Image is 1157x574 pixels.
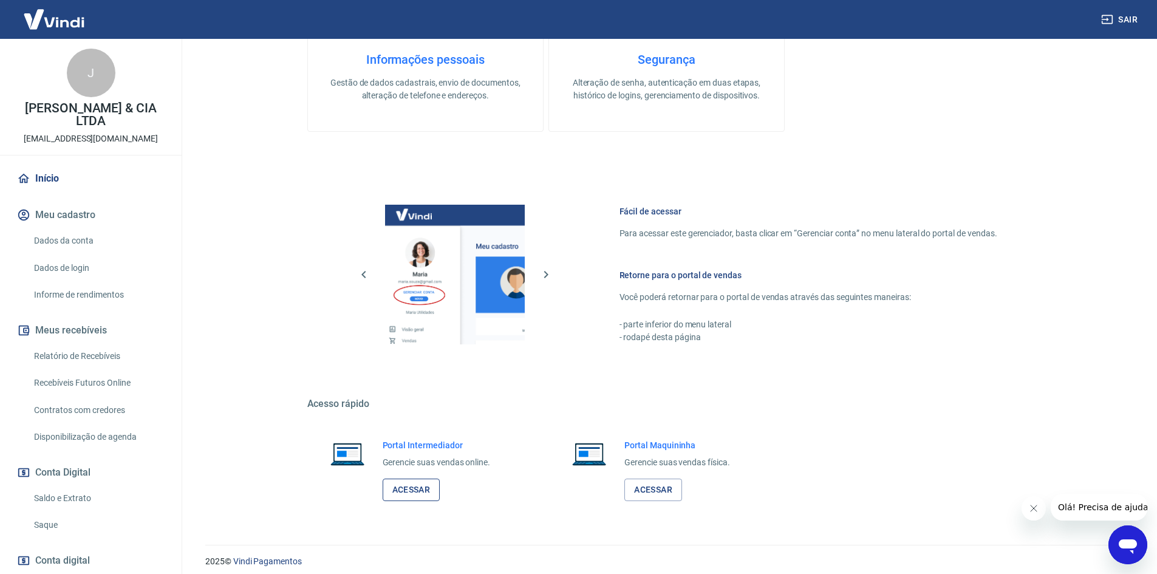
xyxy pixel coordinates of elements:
[619,331,997,344] p: - rodapé desta página
[205,555,1128,568] p: 2025 ©
[307,398,1026,410] h5: Acesso rápido
[15,1,94,38] img: Vindi
[15,547,167,574] a: Conta digital
[619,205,997,217] h6: Fácil de acessar
[619,291,997,304] p: Você poderá retornar para o portal de vendas através das seguintes maneiras:
[35,552,90,569] span: Conta digital
[1108,525,1147,564] iframe: Button to launch messaging window
[233,556,302,566] a: Vindi Pagamentos
[29,398,167,423] a: Contratos com credores
[24,132,158,145] p: [EMAIL_ADDRESS][DOMAIN_NAME]
[624,479,682,501] a: Acessar
[29,486,167,511] a: Saldo e Extrato
[10,102,172,128] p: [PERSON_NAME] & CIA LTDA
[322,439,373,468] img: Imagem de um notebook aberto
[1099,9,1142,31] button: Sair
[564,439,615,468] img: Imagem de um notebook aberto
[29,256,167,281] a: Dados de login
[15,202,167,228] button: Meu cadastro
[29,282,167,307] a: Informe de rendimentos
[29,371,167,395] a: Recebíveis Futuros Online
[7,9,102,18] span: Olá! Precisa de ajuda?
[624,439,730,451] h6: Portal Maquininha
[29,344,167,369] a: Relatório de Recebíveis
[327,77,524,102] p: Gestão de dados cadastrais, envio de documentos, alteração de telefone e endereços.
[29,425,167,449] a: Disponibilização de agenda
[383,439,491,451] h6: Portal Intermediador
[385,205,525,344] img: Imagem da dashboard mostrando o botão de gerenciar conta na sidebar no lado esquerdo
[619,227,997,240] p: Para acessar este gerenciador, basta clicar em “Gerenciar conta” no menu lateral do portal de ven...
[15,317,167,344] button: Meus recebíveis
[383,456,491,469] p: Gerencie suas vendas online.
[619,269,997,281] h6: Retorne para o portal de vendas
[15,165,167,192] a: Início
[67,49,115,97] div: J
[1022,496,1046,521] iframe: Close message
[1051,494,1147,521] iframe: Message from company
[624,456,730,469] p: Gerencie suas vendas física.
[327,52,524,67] h4: Informações pessoais
[29,228,167,253] a: Dados da conta
[619,318,997,331] p: - parte inferior do menu lateral
[383,479,440,501] a: Acessar
[568,77,765,102] p: Alteração de senha, autenticação em duas etapas, histórico de logins, gerenciamento de dispositivos.
[568,52,765,67] h4: Segurança
[15,459,167,486] button: Conta Digital
[29,513,167,538] a: Saque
